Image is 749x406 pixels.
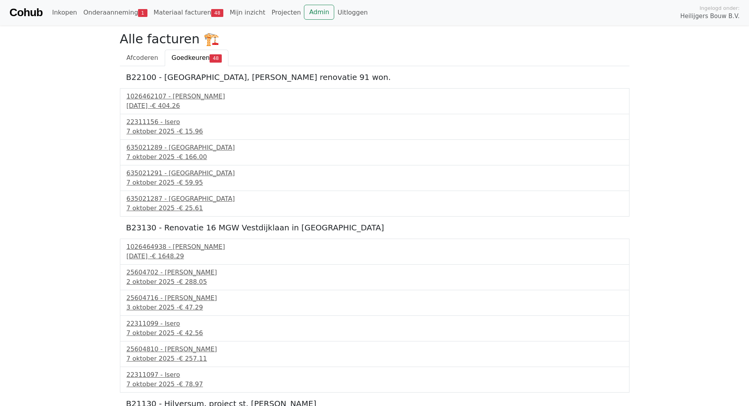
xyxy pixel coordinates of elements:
div: 22311156 - Isero [127,117,623,127]
a: 1026464938 - [PERSON_NAME][DATE] -€ 1648.29 [127,242,623,261]
a: 25604702 - [PERSON_NAME]2 oktober 2025 -€ 288.05 [127,268,623,287]
span: 48 [211,9,223,17]
div: 7 oktober 2025 - [127,380,623,389]
a: Cohub [9,3,42,22]
div: 635021287 - [GEOGRAPHIC_DATA] [127,194,623,204]
span: € 257.11 [179,355,207,362]
a: Projecten [269,5,304,20]
div: [DATE] - [127,101,623,111]
div: 7 oktober 2025 - [127,178,623,187]
a: Inkopen [49,5,80,20]
div: 25604702 - [PERSON_NAME] [127,268,623,277]
span: 48 [210,54,222,62]
span: € 47.29 [179,304,203,311]
a: Mijn inzicht [226,5,269,20]
span: € 59.95 [179,179,203,186]
a: Goedkeuren48 [165,50,228,66]
div: 25604810 - [PERSON_NAME] [127,345,623,354]
div: 1026464938 - [PERSON_NAME] [127,242,623,252]
a: 635021289 - [GEOGRAPHIC_DATA]7 oktober 2025 -€ 166.00 [127,143,623,162]
span: Heilijgers Bouw B.V. [680,12,740,21]
a: Onderaanneming1 [80,5,151,20]
span: 1 [138,9,147,17]
span: € 1648.29 [152,252,184,260]
h5: B23130 - Renovatie 16 MGW Vestdijklaan in [GEOGRAPHIC_DATA] [126,223,623,232]
span: € 288.05 [179,278,207,285]
span: Goedkeuren [171,54,210,61]
a: 1026462107 - [PERSON_NAME][DATE] -€ 404.26 [127,92,623,111]
a: Admin [304,5,334,20]
a: 22311156 - Isero7 oktober 2025 -€ 15.96 [127,117,623,136]
span: Afcoderen [127,54,158,61]
a: Uitloggen [334,5,371,20]
div: 22311097 - Isero [127,370,623,380]
a: 22311097 - Isero7 oktober 2025 -€ 78.97 [127,370,623,389]
h5: B22100 - [GEOGRAPHIC_DATA], [PERSON_NAME] renovatie 91 won. [126,72,623,82]
a: 25604716 - [PERSON_NAME]3 oktober 2025 -€ 47.29 [127,293,623,312]
div: 7 oktober 2025 - [127,127,623,136]
div: 7 oktober 2025 - [127,204,623,213]
div: 1026462107 - [PERSON_NAME] [127,92,623,101]
span: € 404.26 [152,102,180,109]
div: 22311099 - Isero [127,319,623,328]
span: € 42.56 [179,329,203,337]
span: € 25.61 [179,204,203,212]
a: 635021291 - [GEOGRAPHIC_DATA]7 oktober 2025 -€ 59.95 [127,169,623,187]
a: Afcoderen [120,50,165,66]
a: 22311099 - Isero7 oktober 2025 -€ 42.56 [127,319,623,338]
div: 7 oktober 2025 - [127,354,623,363]
div: 25604716 - [PERSON_NAME] [127,293,623,303]
span: Ingelogd onder: [699,4,740,12]
div: 635021289 - [GEOGRAPHIC_DATA] [127,143,623,152]
div: 3 oktober 2025 - [127,303,623,312]
a: 635021287 - [GEOGRAPHIC_DATA]7 oktober 2025 -€ 25.61 [127,194,623,213]
span: € 15.96 [179,128,203,135]
div: 635021291 - [GEOGRAPHIC_DATA] [127,169,623,178]
div: 2 oktober 2025 - [127,277,623,287]
h2: Alle facturen 🏗️ [120,32,629,46]
a: 25604810 - [PERSON_NAME]7 oktober 2025 -€ 257.11 [127,345,623,363]
span: € 166.00 [179,153,207,161]
span: € 78.97 [179,380,203,388]
div: 7 oktober 2025 - [127,328,623,338]
div: [DATE] - [127,252,623,261]
div: 7 oktober 2025 - [127,152,623,162]
a: Materiaal facturen48 [151,5,227,20]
